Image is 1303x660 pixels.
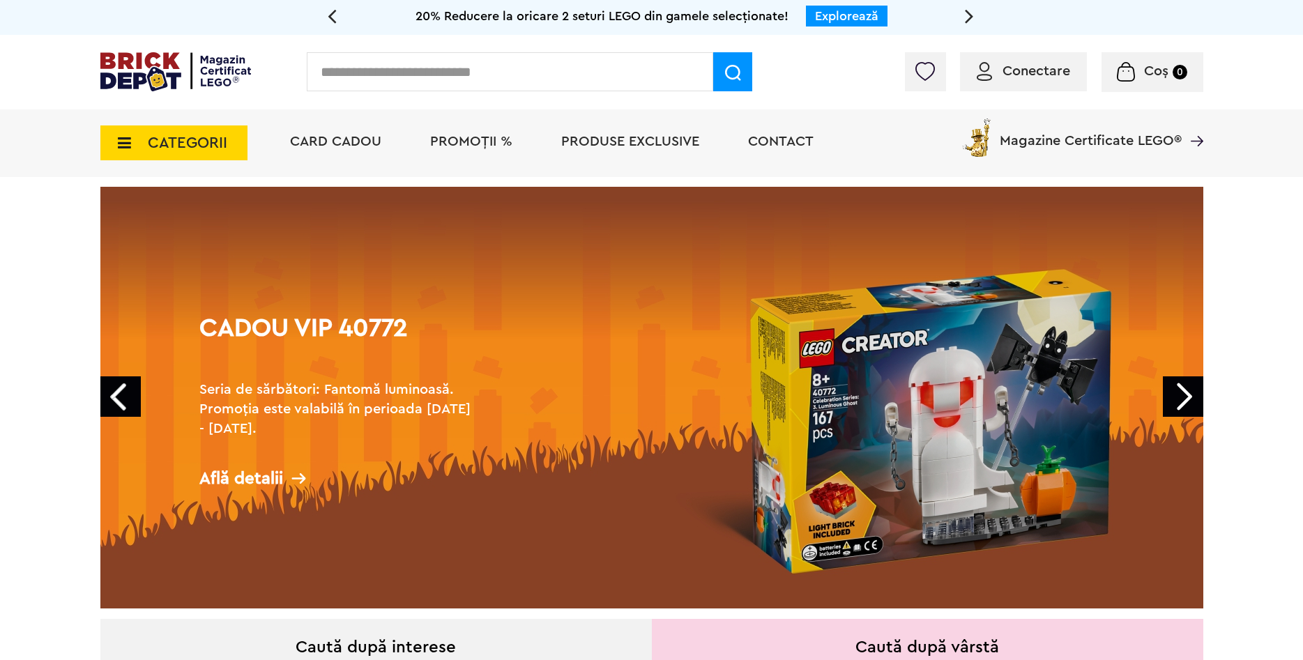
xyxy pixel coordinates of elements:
[1173,65,1187,79] small: 0
[430,135,512,148] a: PROMOȚII %
[1182,116,1203,130] a: Magazine Certificate LEGO®
[1003,64,1070,78] span: Conectare
[977,64,1070,78] a: Conectare
[100,187,1203,608] a: Cadou VIP 40772Seria de sărbători: Fantomă luminoasă. Promoția este valabilă în perioada [DATE] -...
[815,10,878,22] a: Explorează
[290,135,381,148] a: Card Cadou
[1144,64,1168,78] span: Coș
[100,376,141,417] a: Prev
[1163,376,1203,417] a: Next
[748,135,814,148] a: Contact
[416,10,788,22] span: 20% Reducere la oricare 2 seturi LEGO din gamele selecționate!
[199,316,478,366] h1: Cadou VIP 40772
[561,135,699,148] a: Produse exclusive
[199,470,478,487] div: Află detalii
[1000,116,1182,148] span: Magazine Certificate LEGO®
[148,135,227,151] span: CATEGORII
[199,380,478,438] h2: Seria de sărbători: Fantomă luminoasă. Promoția este valabilă în perioada [DATE] - [DATE].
